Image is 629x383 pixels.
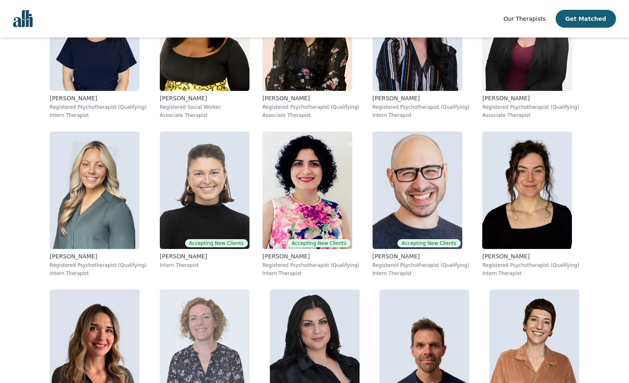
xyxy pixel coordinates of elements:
p: Registered Psychotherapist (Qualifying) [373,262,470,269]
p: Registered Psychotherapist (Qualifying) [482,104,579,110]
a: Ghazaleh_BozorgAccepting New Clients[PERSON_NAME]Registered Psychotherapist (Qualifying)Intern Th... [256,125,366,283]
p: [PERSON_NAME] [482,94,579,102]
img: Selena_Armstrong [50,132,139,249]
img: Ghazaleh_Bozorg [263,132,352,249]
p: Registered Psychotherapist (Qualifying) [263,262,360,269]
p: [PERSON_NAME] [263,252,360,260]
span: Accepting New Clients [288,239,351,247]
p: Associate Therapist [160,112,249,119]
p: [PERSON_NAME] [160,94,249,102]
a: Abby_TaitAccepting New Clients[PERSON_NAME]Intern Therapist [153,125,256,283]
span: Accepting New Clients [185,239,248,247]
p: [PERSON_NAME] [160,252,249,260]
p: Intern Therapist [160,262,249,269]
img: Abby_Tait [160,132,249,249]
p: [PERSON_NAME] [373,94,470,102]
p: Intern Therapist [50,270,147,277]
a: Mendy_BiskAccepting New Clients[PERSON_NAME]Registered Psychotherapist (Qualifying)Intern Therapist [366,125,476,283]
p: Intern Therapist [373,112,470,119]
img: Chloe_Ives [482,132,572,249]
p: [PERSON_NAME] [50,94,147,102]
p: Intern Therapist [50,112,147,119]
p: Registered Psychotherapist (Qualifying) [263,104,360,110]
p: Intern Therapist [482,270,579,277]
p: [PERSON_NAME] [373,252,470,260]
img: alli logo [13,10,33,27]
span: Our Therapists [503,15,545,22]
a: Selena_Armstrong[PERSON_NAME]Registered Psychotherapist (Qualifying)Intern Therapist [43,125,153,283]
p: Registered Social Worker [160,104,249,110]
a: Chloe_Ives[PERSON_NAME]Registered Psychotherapist (Qualifying)Intern Therapist [476,125,586,283]
button: Get Matched [556,10,616,28]
p: Associate Therapist [482,112,579,119]
span: Accepting New Clients [397,239,460,247]
p: Registered Psychotherapist (Qualifying) [50,104,147,110]
p: Associate Therapist [263,112,360,119]
a: Our Therapists [503,14,545,24]
p: Intern Therapist [263,270,360,277]
p: [PERSON_NAME] [50,252,147,260]
p: [PERSON_NAME] [482,252,579,260]
p: Registered Psychotherapist (Qualifying) [373,104,470,110]
p: Registered Psychotherapist (Qualifying) [50,262,147,269]
p: [PERSON_NAME] [263,94,360,102]
p: Registered Psychotherapist (Qualifying) [482,262,579,269]
img: Mendy_Bisk [373,132,462,249]
p: Intern Therapist [373,270,470,277]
